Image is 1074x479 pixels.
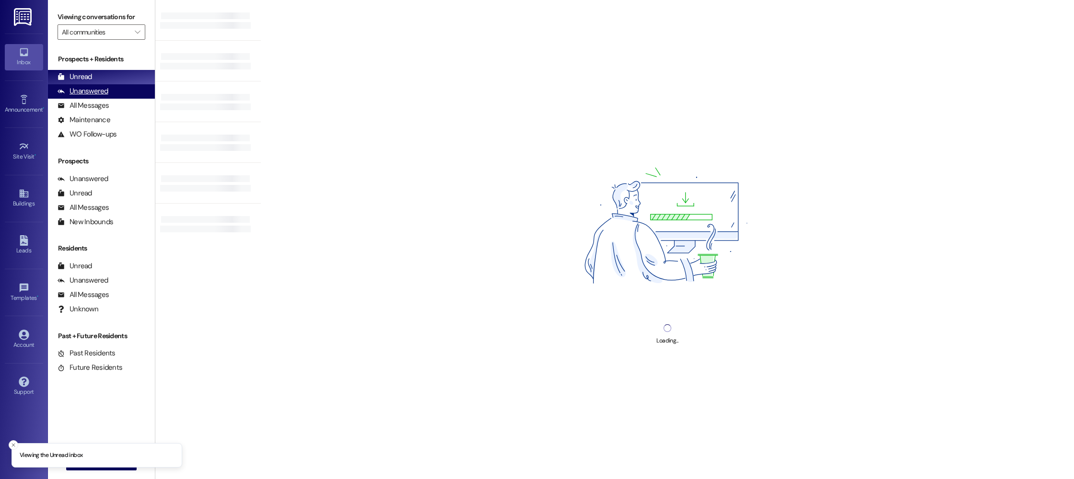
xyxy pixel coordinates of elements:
[58,203,109,213] div: All Messages
[5,327,43,353] a: Account
[62,24,130,40] input: All communities
[58,10,145,24] label: Viewing conversations for
[58,86,108,96] div: Unanswered
[58,290,109,300] div: All Messages
[9,440,18,450] button: Close toast
[5,232,43,258] a: Leads
[58,174,108,184] div: Unanswered
[37,293,38,300] span: •
[48,331,155,341] div: Past + Future Residents
[656,336,678,346] div: Loading...
[58,115,110,125] div: Maintenance
[58,275,108,285] div: Unanswered
[35,152,36,159] span: •
[135,28,140,36] i: 
[58,188,92,198] div: Unread
[58,129,117,139] div: WO Follow-ups
[58,101,109,111] div: All Messages
[58,261,92,271] div: Unread
[5,138,43,164] a: Site Visit •
[58,363,122,373] div: Future Residents
[5,374,43,399] a: Support
[14,8,34,26] img: ResiDesk Logo
[58,217,113,227] div: New Inbounds
[20,451,82,460] p: Viewing the Unread inbox
[48,54,155,64] div: Prospects + Residents
[43,105,44,112] span: •
[48,156,155,166] div: Prospects
[58,304,98,314] div: Unknown
[5,185,43,211] a: Buildings
[58,348,116,358] div: Past Residents
[58,72,92,82] div: Unread
[48,243,155,253] div: Residents
[5,44,43,70] a: Inbox
[5,280,43,306] a: Templates •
